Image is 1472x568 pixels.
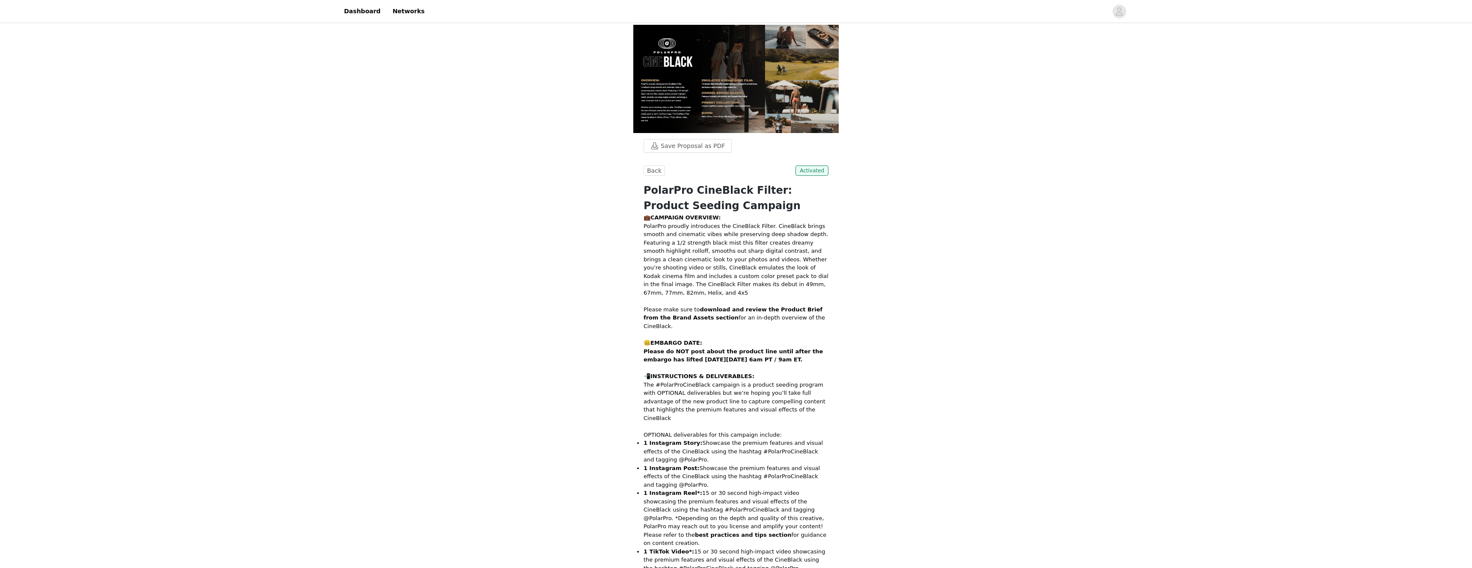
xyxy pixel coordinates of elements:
[387,2,430,21] a: Networks
[644,372,828,381] p: 📲
[644,166,665,176] button: Back
[339,2,386,21] a: Dashboard
[644,465,700,471] strong: 1 Instagram Post:
[695,532,791,538] strong: best practices and tips section
[650,373,754,379] strong: INSTRUCTIONS & DELIVERABLES:
[644,464,828,489] li: Showcase the premium features and visual effects of the CineBlack using the hashtag #PolarProCine...
[644,339,828,347] p: 🤐
[644,431,828,439] p: OPTIONAL deliverables for this campaign include:
[644,306,822,321] strong: download and review the Product Brief from the Brand Assets section
[633,25,839,133] img: campaign image
[795,166,828,176] span: Activated
[644,305,828,331] p: Please make sure to for an in-depth overview of the CineBlack.
[644,183,828,213] h1: PolarPro CineBlack Filter: Product Seeding Campaign
[644,381,828,423] p: The #PolarProCineBlack campaign is a product seeding program with OPTIONAL deliverables but we’re...
[644,348,823,363] strong: Please do NOT post about the product line until after the embargo has lifted [DATE][DATE] 6am PT ...
[644,489,828,547] li: 15 or 30 second high-impact video showcasing the premium features and visual effects of the CineB...
[644,548,694,555] strong: 1 TikTok Video*:
[1115,5,1123,18] div: avatar
[644,222,828,297] p: PolarPro proudly introduces the CineBlack Filter. CineBlack brings smooth and cinematic vibes whi...
[644,213,828,222] p: 💼
[644,139,732,153] button: Save Proposal as PDF
[644,490,702,496] strong: 1 Instagram Reel*:
[644,439,828,464] li: Showcase the premium features and visual effects of the CineBlack using the hashtag #PolarProCine...
[644,440,703,446] strong: 1 Instagram Story:
[650,340,704,346] strong: EMBARGO DATE:
[650,214,723,221] strong: CAMPAIGN OVERVIEW:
